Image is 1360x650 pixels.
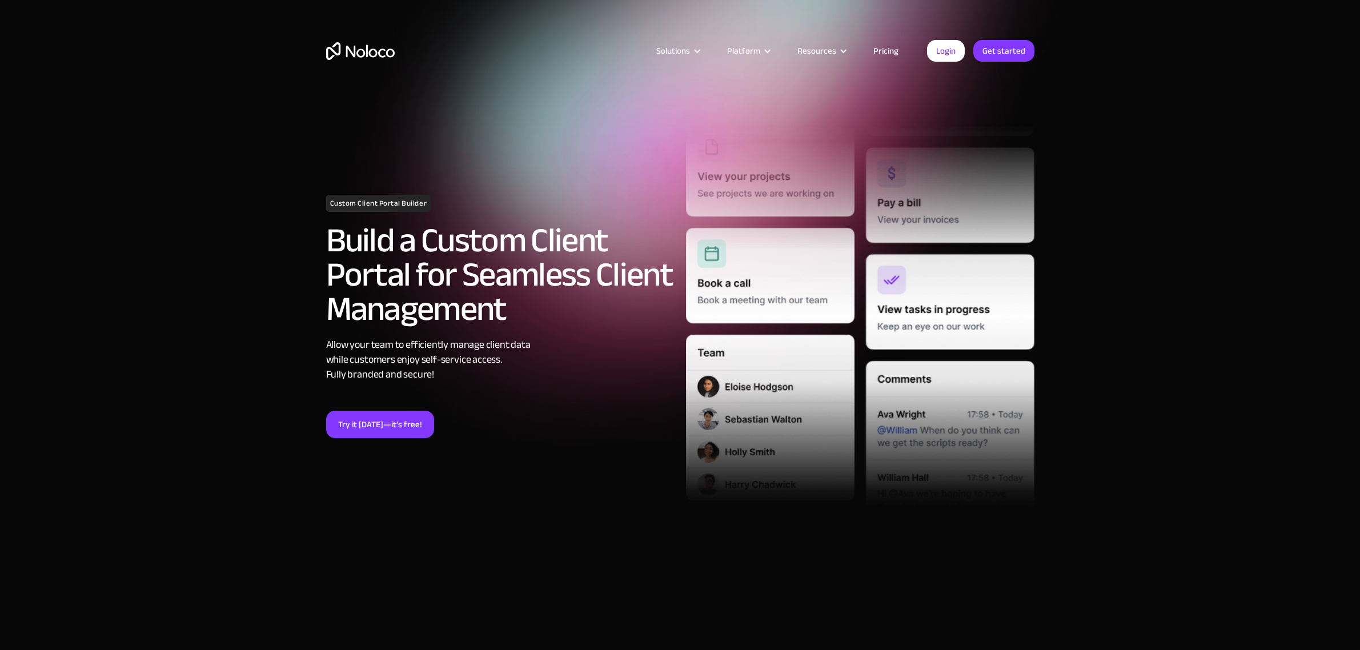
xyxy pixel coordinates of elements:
div: Resources [783,43,859,58]
div: Resources [797,43,836,58]
div: Platform [713,43,783,58]
h1: Custom Client Portal Builder [326,195,431,212]
a: Login [927,40,965,62]
a: Get started [973,40,1034,62]
a: Pricing [859,43,913,58]
div: Platform [727,43,760,58]
div: Solutions [656,43,690,58]
a: Try it [DATE]—it’s free! [326,411,434,438]
div: Solutions [642,43,713,58]
a: home [326,42,395,60]
div: Allow your team to efficiently manage client data while customers enjoy self-service access. Full... [326,338,675,382]
h2: Build a Custom Client Portal for Seamless Client Management [326,223,675,326]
